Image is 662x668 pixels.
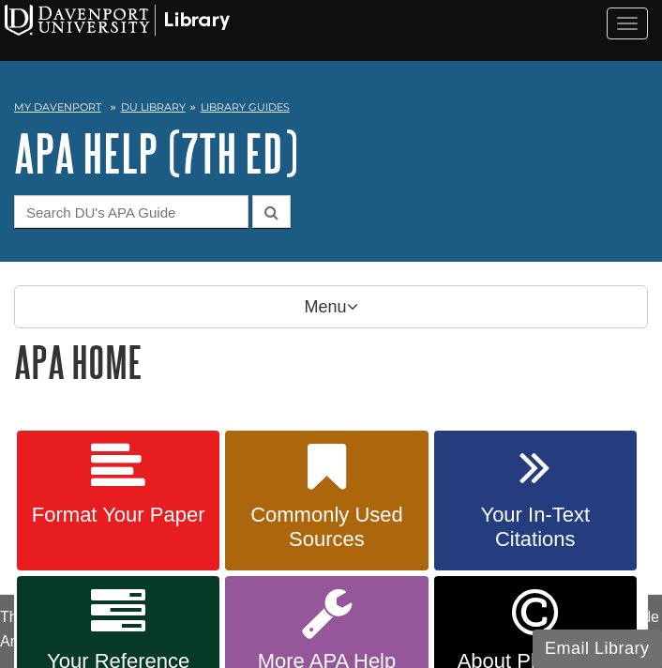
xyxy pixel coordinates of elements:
a: APA Help (7th Ed) [14,124,298,182]
span: Your In-Text Citations [448,503,623,552]
h1: APA Home [14,338,648,386]
a: DU Library [121,100,186,114]
p: Menu [14,285,648,328]
a: My Davenport [14,99,101,115]
a: Library Guides [201,100,290,114]
a: Your In-Text Citations [434,431,637,571]
a: Format Your Paper [17,431,219,571]
span: Format Your Paper [31,503,205,527]
img: Davenport University Logo [5,5,230,36]
a: Commonly Used Sources [225,431,428,571]
button: Email Library [533,630,662,668]
span: Commonly Used Sources [239,503,414,552]
input: Search DU's APA Guide [14,195,248,228]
